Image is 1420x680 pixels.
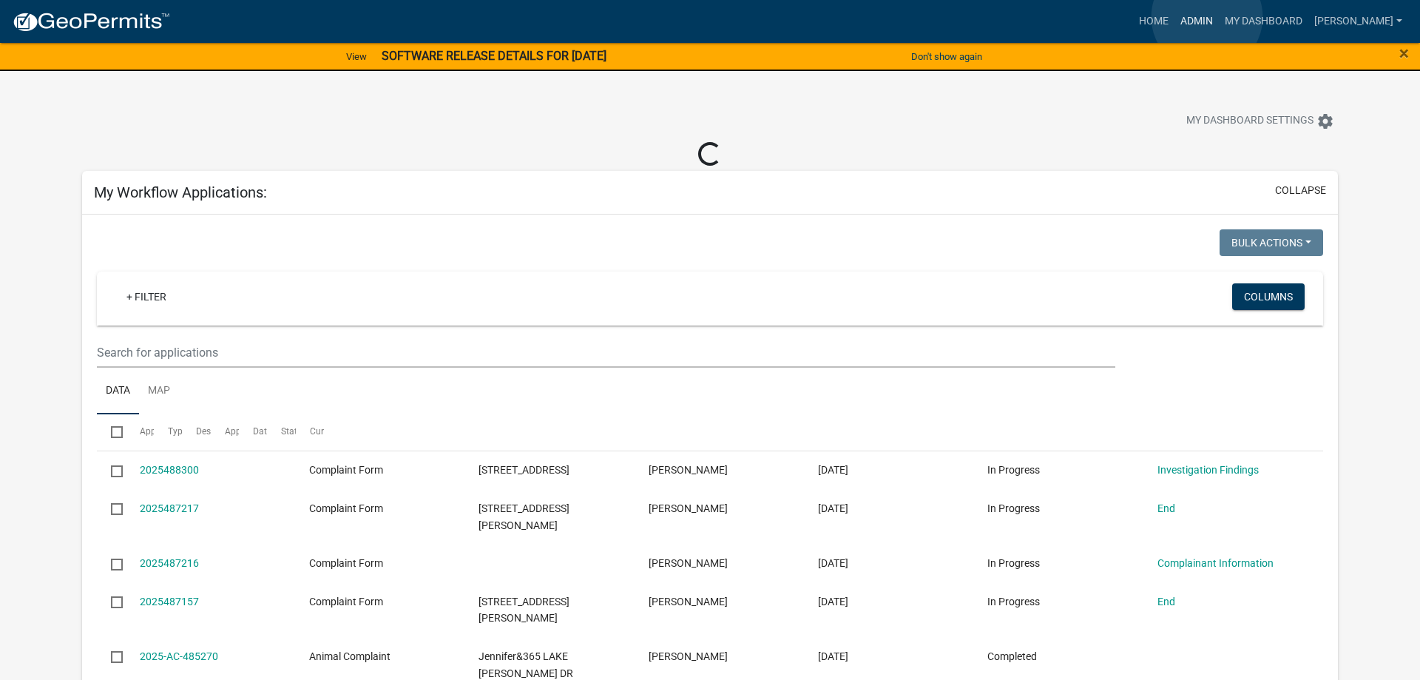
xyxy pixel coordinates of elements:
[168,426,187,437] span: Type
[649,502,728,514] span: Tammie
[140,426,220,437] span: Application Number
[649,650,728,662] span: Tammie
[309,650,390,662] span: Animal Complaint
[296,414,324,450] datatable-header-cell: Current Activity
[139,368,179,415] a: Map
[1275,183,1326,198] button: collapse
[987,502,1040,514] span: In Progress
[818,557,848,569] span: 10/02/2025
[649,557,728,569] span: Tammie
[267,414,295,450] datatable-header-cell: Status
[479,502,569,531] span: 1502 CARL SUTTON RD
[239,414,267,450] datatable-header-cell: Date Created
[1174,7,1219,36] a: Admin
[649,464,728,476] span: Tammie
[1157,502,1175,514] a: End
[115,283,178,310] a: + Filter
[818,650,848,662] span: 09/29/2025
[140,502,199,514] a: 2025487217
[225,426,263,437] span: Applicant
[309,596,383,607] span: Complaint Form
[479,464,569,476] span: 692 WELLINGTON DR
[649,596,728,607] span: Tammie
[987,596,1040,607] span: In Progress
[97,368,139,415] a: Data
[987,464,1040,476] span: In Progress
[140,650,218,662] a: 2025-AC-485270
[1157,596,1175,607] a: End
[987,650,1037,662] span: Completed
[97,337,1115,368] input: Search for applications
[140,557,199,569] a: 2025487216
[1232,283,1305,310] button: Columns
[479,596,569,625] span: 4877 CAUSEY RD
[818,596,848,607] span: 10/02/2025
[196,426,241,437] span: Description
[1157,557,1274,569] a: Complainant Information
[309,557,383,569] span: Complaint Form
[310,426,371,437] span: Current Activity
[1219,7,1308,36] a: My Dashboard
[154,414,182,450] datatable-header-cell: Type
[309,502,383,514] span: Complaint Form
[340,44,373,69] a: View
[1157,464,1259,476] a: Investigation Findings
[94,184,267,201] h5: My Workflow Applications:
[479,650,573,679] span: Jennifer&365 LAKE RICHARDSON DR
[1174,107,1346,135] button: My Dashboard Settingssettings
[140,464,199,476] a: 2025488300
[1308,7,1408,36] a: [PERSON_NAME]
[281,426,307,437] span: Status
[1316,112,1334,130] i: settings
[140,596,199,607] a: 2025487157
[125,414,153,450] datatable-header-cell: Application Number
[818,502,848,514] span: 10/02/2025
[1399,43,1409,64] span: ×
[309,464,383,476] span: Complaint Form
[97,414,125,450] datatable-header-cell: Select
[987,557,1040,569] span: In Progress
[818,464,848,476] span: 10/06/2025
[905,44,988,69] button: Don't show again
[253,426,305,437] span: Date Created
[1133,7,1174,36] a: Home
[211,414,239,450] datatable-header-cell: Applicant
[182,414,210,450] datatable-header-cell: Description
[1186,112,1313,130] span: My Dashboard Settings
[1220,229,1323,256] button: Bulk Actions
[1399,44,1409,62] button: Close
[382,49,606,63] strong: SOFTWARE RELEASE DETAILS FOR [DATE]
